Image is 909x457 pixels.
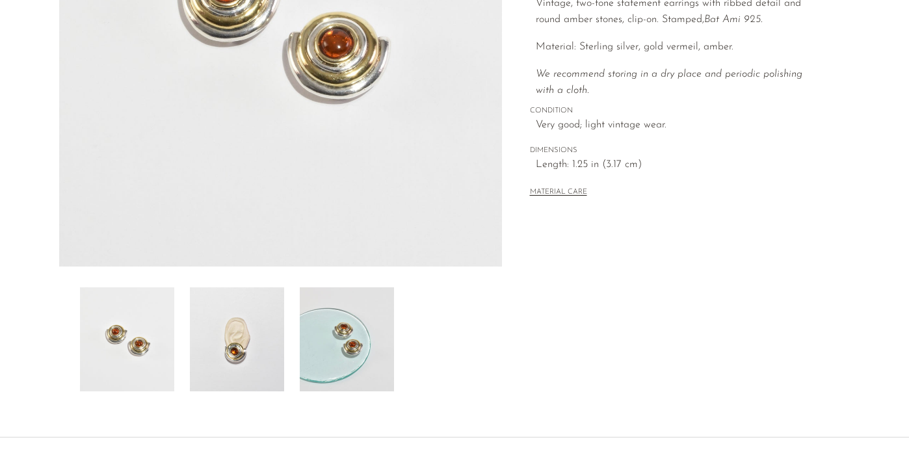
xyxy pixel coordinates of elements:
span: Length: 1.25 in (3.17 cm) [536,157,823,174]
span: Very good; light vintage wear. [536,117,823,134]
em: Bat Ami 925. [704,14,763,25]
span: CONDITION [530,105,823,117]
img: Two-Tone Amber Earrings [300,287,394,391]
i: We recommend storing in a dry place and periodic polishing with a cloth. [536,69,802,96]
p: Material: Sterling silver, gold vermeil, amber. [536,39,823,56]
button: MATERIAL CARE [530,188,587,198]
img: Two-Tone Amber Earrings [80,287,174,391]
span: DIMENSIONS [530,145,823,157]
img: Two-Tone Amber Earrings [190,287,284,391]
